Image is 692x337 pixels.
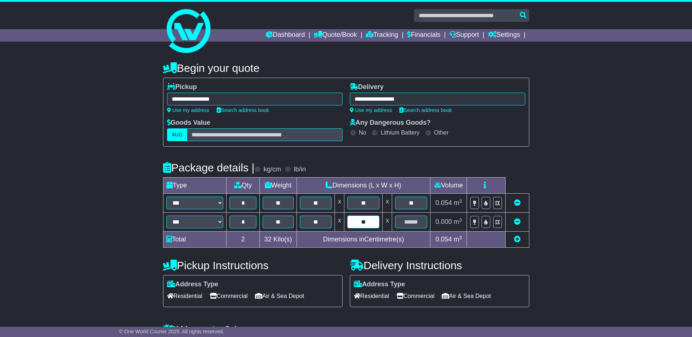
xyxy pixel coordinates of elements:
a: Quote/Book [314,29,357,42]
span: Residential [167,290,202,302]
label: Address Type [354,280,405,288]
span: Air & Sea Depot [255,290,304,302]
span: Commercial [210,290,248,302]
span: Air & Sea Depot [442,290,491,302]
td: x [383,194,392,213]
span: 32 [264,236,271,243]
sup: 3 [459,198,462,204]
span: Commercial [397,290,434,302]
td: x [383,213,392,232]
label: Delivery [350,83,384,91]
span: 0.000 [436,218,452,225]
td: Dimensions in Centimetre(s) [297,232,430,248]
sup: 3 [459,217,462,223]
a: Tracking [366,29,398,42]
h4: Warranty & Insurance [163,324,529,336]
a: Dashboard [266,29,305,42]
a: Search address book [217,107,269,113]
label: Pickup [167,83,197,91]
span: 0.054 [436,199,452,206]
label: Any Dangerous Goods? [350,119,431,127]
a: Remove this item [514,218,521,225]
label: AUD [167,128,188,141]
label: Lithium Battery [380,129,420,136]
span: m [454,199,462,206]
td: Kilo(s) [260,232,297,248]
a: Support [449,29,479,42]
td: x [335,213,344,232]
label: Address Type [167,280,219,288]
td: Total [163,232,227,248]
a: Settings [488,29,520,42]
label: Goods Value [167,119,210,127]
span: Residential [354,290,389,302]
label: kg/cm [263,166,281,174]
span: © One World Courier 2025. All rights reserved. [119,329,224,334]
td: Dimensions (L x W x H) [297,178,430,194]
h4: Package details | [163,162,255,174]
a: Add new item [514,236,521,243]
span: 0.054 [436,236,452,243]
a: Use my address [167,107,209,113]
span: m [454,218,462,225]
label: lb/in [294,166,306,174]
a: Remove this item [514,199,521,206]
span: m [454,236,462,243]
td: Volume [430,178,467,194]
h4: Pickup Instructions [163,259,343,271]
td: 2 [227,232,260,248]
h4: Delivery Instructions [350,259,529,271]
a: Use my address [350,107,392,113]
a: Search address book [399,107,452,113]
td: Qty [227,178,260,194]
label: No [359,129,366,136]
label: Other [434,129,449,136]
sup: 3 [459,235,462,240]
h4: Begin your quote [163,62,529,74]
td: x [335,194,344,213]
a: Financials [407,29,440,42]
td: Weight [260,178,297,194]
td: Type [163,178,227,194]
